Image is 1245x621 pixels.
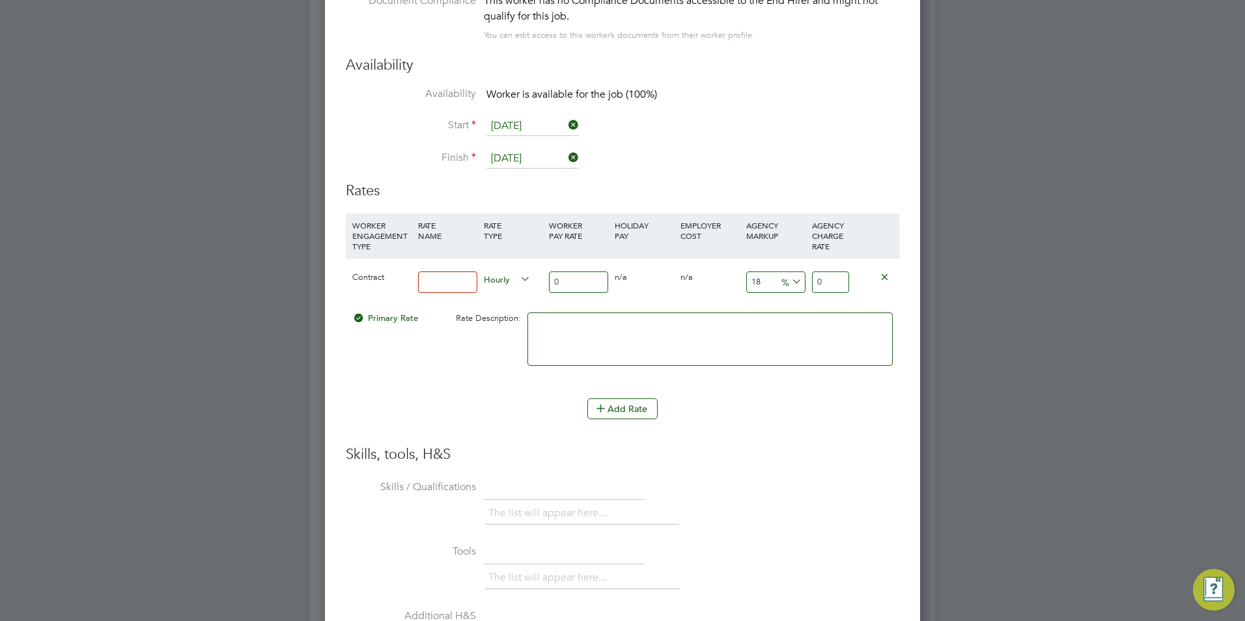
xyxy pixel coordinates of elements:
[456,312,521,324] span: Rate Description:
[349,214,415,258] div: WORKER ENGAGEMENT TYPE
[615,271,627,283] span: n/a
[346,151,476,165] label: Finish
[415,214,481,247] div: RATE NAME
[587,398,658,419] button: Add Rate
[611,214,677,247] div: HOLIDAY PAY
[352,271,384,283] span: Contract
[488,569,611,586] li: The list will appear here...
[346,480,476,494] label: Skills / Qualifications
[546,214,611,247] div: WORKER PAY RATE
[486,117,579,136] input: Select one
[484,271,531,286] span: Hourly
[352,312,418,324] span: Primary Rate
[809,214,852,258] div: AGENCY CHARGE RATE
[346,87,476,101] label: Availability
[743,214,809,247] div: AGENCY MARKUP
[777,274,804,288] span: %
[680,271,693,283] span: n/a
[1193,569,1235,611] button: Engage Resource Center
[488,504,611,522] li: The list will appear here...
[484,27,755,43] div: You can edit access to this worker’s documents from their worker profile.
[486,88,657,101] span: Worker is available for the job (100%)
[481,214,546,247] div: RATE TYPE
[486,149,579,169] input: Select one
[346,56,899,75] h3: Availability
[677,214,743,247] div: EMPLOYER COST
[346,445,899,464] h3: Skills, tools, H&S
[346,545,476,559] label: Tools
[346,182,899,200] h3: Rates
[346,118,476,132] label: Start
